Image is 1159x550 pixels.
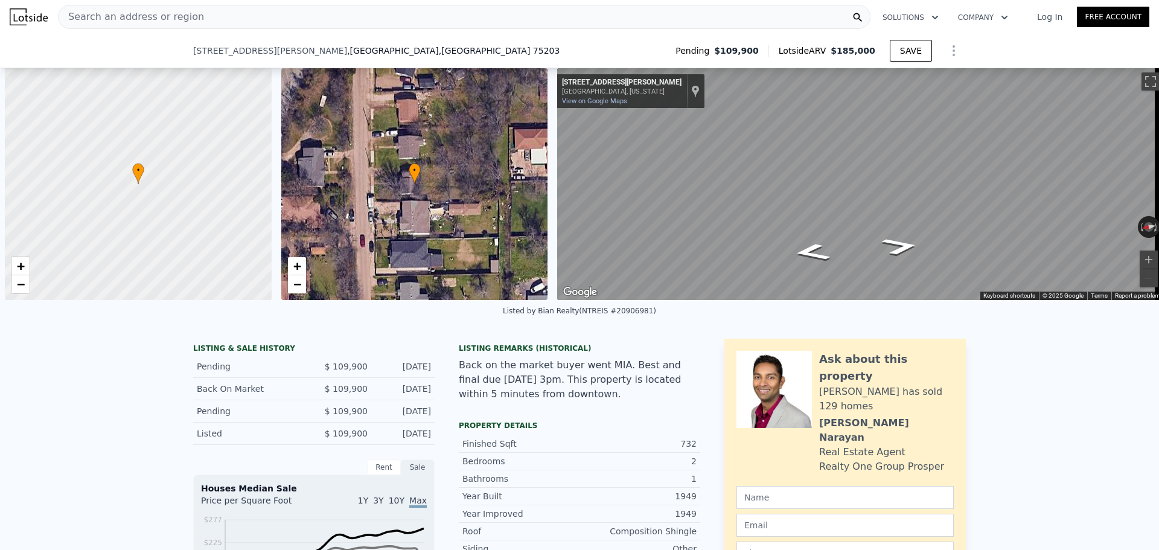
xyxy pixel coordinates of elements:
[132,165,144,176] span: •
[17,277,25,292] span: −
[201,482,427,494] div: Houses Median Sale
[197,383,304,395] div: Back On Market
[873,7,948,28] button: Solutions
[462,508,579,520] div: Year Improved
[819,416,954,445] div: [PERSON_NAME] Narayan
[579,490,697,502] div: 1949
[358,496,368,505] span: 1Y
[459,344,700,353] div: Listing Remarks (Historical)
[462,490,579,502] div: Year Built
[409,163,421,184] div: •
[1140,251,1158,269] button: Zoom in
[59,10,204,24] span: Search an address or region
[819,385,954,414] div: [PERSON_NAME] has sold 129 homes
[197,360,304,373] div: Pending
[503,307,656,315] div: Listed by Bian Realty (NTREIS #20906981)
[389,496,404,505] span: 10Y
[10,8,48,25] img: Lotside
[777,239,846,265] path: Go North, Lambert St
[675,45,714,57] span: Pending
[377,383,431,395] div: [DATE]
[193,344,435,356] div: LISTING & SALE HISTORY
[459,421,700,430] div: Property details
[579,473,697,485] div: 1
[579,438,697,450] div: 732
[1023,11,1077,23] a: Log In
[1042,292,1084,299] span: © 2025 Google
[377,427,431,440] div: [DATE]
[401,459,435,475] div: Sale
[132,163,144,184] div: •
[736,514,954,537] input: Email
[1138,216,1145,238] button: Rotate counterclockwise
[560,284,600,300] img: Google
[462,438,579,450] div: Finished Sqft
[779,45,831,57] span: Lotside ARV
[736,486,954,509] input: Name
[866,233,934,259] path: Go South, Lambert St
[367,459,401,475] div: Rent
[293,258,301,273] span: +
[691,85,700,98] a: Show location on map
[197,427,304,440] div: Listed
[203,516,222,524] tspan: $277
[562,78,682,88] div: [STREET_ADDRESS][PERSON_NAME]
[459,358,700,401] div: Back on the market buyer went MIA. Best and final due [DATE] 3pm. This property is located within...
[579,455,697,467] div: 2
[377,360,431,373] div: [DATE]
[819,351,954,385] div: Ask about this property
[560,284,600,300] a: Open this area in Google Maps (opens a new window)
[17,258,25,273] span: +
[373,496,383,505] span: 3Y
[439,46,560,56] span: , [GEOGRAPHIC_DATA] 75203
[1140,269,1158,287] button: Zoom out
[942,39,966,63] button: Show Options
[819,445,905,459] div: Real Estate Agent
[948,7,1018,28] button: Company
[325,384,368,394] span: $ 109,900
[377,405,431,417] div: [DATE]
[819,459,944,474] div: Realty One Group Prosper
[1091,292,1108,299] a: Terms (opens in new tab)
[293,277,301,292] span: −
[579,508,697,520] div: 1949
[288,275,306,293] a: Zoom out
[409,496,427,508] span: Max
[562,88,682,95] div: [GEOGRAPHIC_DATA], [US_STATE]
[193,45,347,57] span: [STREET_ADDRESS][PERSON_NAME]
[203,539,222,547] tspan: $225
[1077,7,1149,27] a: Free Account
[325,429,368,438] span: $ 109,900
[714,45,759,57] span: $109,900
[462,455,579,467] div: Bedrooms
[462,473,579,485] div: Bathrooms
[562,97,627,105] a: View on Google Maps
[831,46,875,56] span: $185,000
[197,405,304,417] div: Pending
[462,525,579,537] div: Roof
[579,525,697,537] div: Composition Shingle
[11,257,30,275] a: Zoom in
[325,406,368,416] span: $ 109,900
[983,292,1035,300] button: Keyboard shortcuts
[288,257,306,275] a: Zoom in
[325,362,368,371] span: $ 109,900
[201,494,314,514] div: Price per Square Foot
[890,40,932,62] button: SAVE
[11,275,30,293] a: Zoom out
[347,45,560,57] span: , [GEOGRAPHIC_DATA]
[409,165,421,176] span: •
